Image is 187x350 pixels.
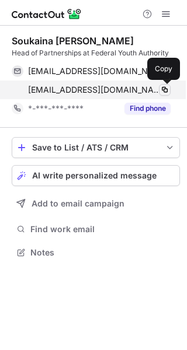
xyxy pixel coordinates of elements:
[124,103,171,114] button: Reveal Button
[32,143,160,152] div: Save to List / ATS / CRM
[12,35,134,47] div: Soukaina [PERSON_NAME]
[12,137,180,158] button: save-profile-one-click
[32,171,157,180] span: AI write personalized message
[12,221,180,237] button: Find work email
[28,66,162,76] span: [EMAIL_ADDRESS][DOMAIN_NAME]
[30,247,175,258] span: Notes
[12,165,180,186] button: AI write personalized message
[12,244,180,261] button: Notes
[28,85,162,95] span: [EMAIL_ADDRESS][DOMAIN_NAME]
[32,199,124,208] span: Add to email campaign
[12,48,180,58] div: Head of Partnerships at Federal Youth Authority
[30,224,175,235] span: Find work email
[12,7,82,21] img: ContactOut v5.3.10
[12,193,180,214] button: Add to email campaign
